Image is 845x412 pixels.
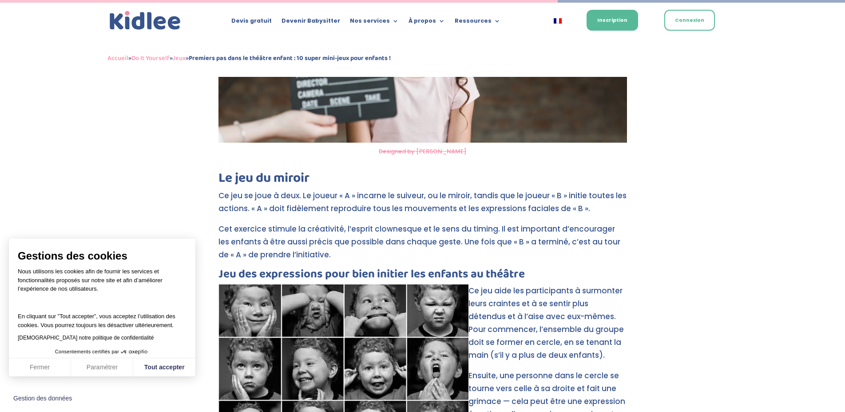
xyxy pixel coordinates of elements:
strong: Premiers pas dans le théâtre enfant : 10 super mini-jeux pour enfants ! [189,53,391,64]
a: Nos services [350,18,399,28]
button: Tout accepter [133,358,195,377]
img: Français [554,18,562,24]
button: Fermer [9,358,71,377]
a: Ressources [455,18,500,28]
p: Cet exercice stimule la créativité, l’esprit clownesque et le sens du timing. Il est important d’... [218,223,627,269]
a: Connexion [664,10,715,31]
button: Fermer le widget sans consentement [8,389,77,408]
a: Jeux [173,53,186,64]
button: Consentements certifiés par [51,346,154,358]
a: Accueil [107,53,128,64]
p: En cliquant sur ”Tout accepter”, vous acceptez l’utilisation des cookies. Vous pourrez toujours l... [18,304,186,330]
h3: Jeu des expressions pour bien initier les enfants au théâtre [218,268,627,284]
a: [DEMOGRAPHIC_DATA] notre politique de confidentialité [18,335,154,341]
a: À propos [409,18,445,28]
svg: Axeptio [121,339,147,365]
button: Paramétrer [71,358,133,377]
span: Consentements certifiés par [55,349,119,354]
a: Devenir Babysitter [282,18,340,28]
a: Inscription [587,10,638,31]
h2: Le jeu du miroir [218,172,627,189]
a: Do It Yourself [131,53,170,64]
span: » » » [107,53,391,64]
a: Devis gratuit [231,18,272,28]
img: logo_kidlee_bleu [107,9,183,32]
a: Designed by [PERSON_NAME] [379,147,466,156]
p: Nous utilisons les cookies afin de fournir les services et fonctionnalités proposés sur notre sit... [18,267,186,299]
span: Gestions des cookies [18,249,186,263]
span: Gestion des données [13,395,72,403]
a: Kidlee Logo [107,9,183,32]
p: Ce jeu se joue à deux. Le joueur « A » incarne le suiveur, ou le miroir, tandis que le joueur « B... [218,189,627,223]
